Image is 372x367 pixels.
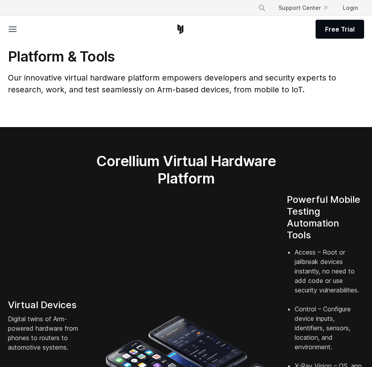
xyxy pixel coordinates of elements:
h1: Platform & Tools [8,48,364,66]
p: Digital twins of Arm-powered hardware from phones to routers to automotive systems. [8,314,85,352]
h4: Powerful Mobile Testing Automation Tools [287,194,364,241]
a: Support Center [272,1,333,15]
a: Corellium Home [176,24,185,34]
a: Login [336,1,364,15]
li: Control – Configure device inputs, identifiers, sensors, location, and environment. [295,304,364,361]
a: Free Trial [316,20,364,39]
span: Free Trial [325,24,355,34]
h2: Corellium Virtual Hardware Platform [70,152,302,187]
div: Navigation Menu [252,1,364,15]
h4: Virtual Devices [8,299,85,311]
button: Search [255,1,269,15]
span: Our innovative virtual hardware platform empowers developers and security experts to research, wo... [8,73,336,94]
li: Access – Root or jailbreak devices instantly, no need to add code or use security vulnerabilities. [295,247,364,304]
